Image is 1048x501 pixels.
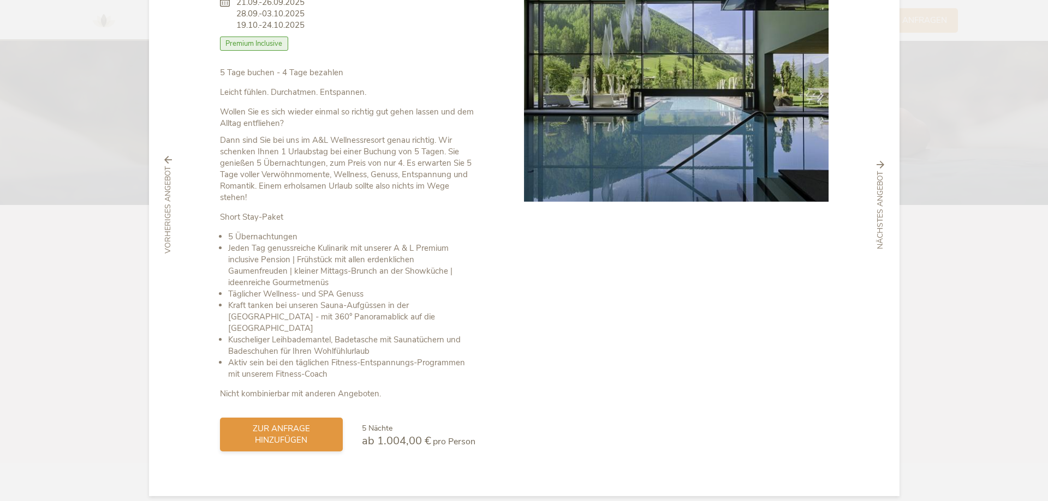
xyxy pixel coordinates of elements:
[163,167,174,254] span: vorheriges Angebot
[433,436,475,448] span: pro Person
[220,388,381,399] strong: Nicht kombinierbar mit anderen Angeboten.
[228,231,475,243] li: 5 Übernachtungen
[220,87,475,98] p: Leicht fühlen. Durchatmen. Entspannen.
[220,212,283,222] strong: Short Stay-Paket
[228,300,475,334] li: Kraft tanken bei unseren Sauna-Aufgüssen in der [GEOGRAPHIC_DATA] - mit 360° Panoramablick auf di...
[231,423,332,446] span: zur Anfrage hinzufügen
[220,67,475,79] p: 5 Tage buchen - 4 Tage bezahlen
[362,433,431,448] span: ab 1.004,00 €
[228,357,475,380] li: Aktiv sein bei den täglichen Fitness-Entspannungs-Programmen mit unserem Fitness-Coach
[228,288,475,300] li: Täglicher Wellness- und SPA Genuss
[228,334,475,357] li: Kuscheliger Leihbademantel, Badetasche mit Saunatüchern und Badeschuhen für Ihren Wohlfühlurlaub
[875,171,886,249] span: nächstes Angebot
[228,243,475,288] li: Jeden Tag genussreiche Kulinarik mit unserer A & L Premium inclusive Pension | Frühstück mit alle...
[220,135,475,203] p: Dann sind Sie bei uns im A&L Wellnessresort genau richtig. Wir schenken Ihnen 1 Urlaubstag bei ei...
[220,37,289,51] span: Premium Inclusive
[220,106,474,129] strong: Wollen Sie es sich wieder einmal so richtig gut gehen lassen und dem Alltag entfliehen?
[362,423,392,433] span: 5 Nächte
